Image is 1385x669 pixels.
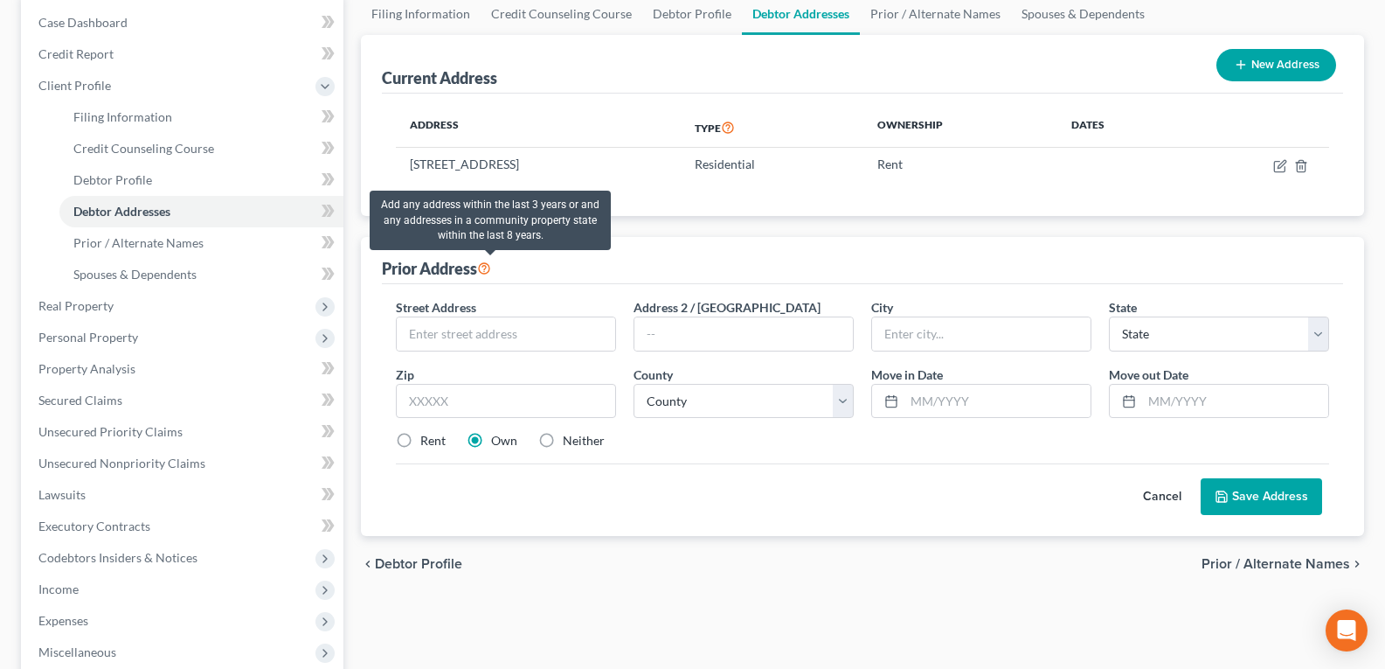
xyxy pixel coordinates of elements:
[863,148,1057,181] td: Rent
[382,258,491,279] div: Prior Address
[38,487,86,502] span: Lawsuits
[681,148,863,181] td: Residential
[73,172,152,187] span: Debtor Profile
[73,204,170,219] span: Debtor Addresses
[681,108,863,148] th: Type
[73,235,204,250] span: Prior / Alternate Names
[38,582,79,596] span: Income
[1201,478,1322,515] button: Save Address
[59,133,343,164] a: Credit Counseling Course
[38,361,135,376] span: Property Analysis
[1057,108,1184,148] th: Dates
[397,317,615,351] input: Enter street address
[1124,479,1201,514] button: Cancel
[24,38,343,70] a: Credit Report
[59,101,343,133] a: Filing Information
[24,7,343,38] a: Case Dashboard
[24,353,343,385] a: Property Analysis
[872,317,1091,351] input: Enter city...
[38,15,128,30] span: Case Dashboard
[24,479,343,511] a: Lawsuits
[382,67,497,88] div: Current Address
[375,557,462,571] span: Debtor Profile
[1109,367,1188,382] span: Move out Date
[396,384,616,419] input: XXXXX
[1142,385,1328,418] input: MM/YYYY
[1109,300,1137,315] span: State
[563,432,605,449] label: Neither
[871,367,943,382] span: Move in Date
[904,385,1091,418] input: MM/YYYY
[634,317,853,351] input: --
[24,448,343,479] a: Unsecured Nonpriority Claims
[1326,610,1368,652] div: Open Intercom Messenger
[73,267,197,282] span: Spouses & Dependents
[38,550,197,565] span: Codebtors Insiders & Notices
[871,300,893,315] span: City
[1350,557,1364,571] i: chevron_right
[59,259,343,290] a: Spouses & Dependents
[370,191,611,249] div: Add any address within the last 3 years or and any addresses in a community property state within...
[24,416,343,448] a: Unsecured Priority Claims
[38,78,111,93] span: Client Profile
[38,46,114,61] span: Credit Report
[863,108,1057,148] th: Ownership
[38,613,88,628] span: Expenses
[24,385,343,416] a: Secured Claims
[38,519,150,533] span: Executory Contracts
[24,511,343,542] a: Executory Contracts
[59,196,343,227] a: Debtor Addresses
[38,298,114,313] span: Real Property
[396,300,476,315] span: Street Address
[396,367,414,382] span: Zip
[73,141,214,156] span: Credit Counseling Course
[38,393,122,408] span: Secured Claims
[1216,49,1336,81] button: New Address
[38,330,138,345] span: Personal Property
[38,645,116,659] span: Miscellaneous
[1201,557,1364,571] button: Prior / Alternate Names chevron_right
[491,432,517,449] label: Own
[38,424,183,439] span: Unsecured Priority Claims
[361,557,375,571] i: chevron_left
[361,557,462,571] button: chevron_left Debtor Profile
[634,367,673,382] span: County
[420,432,446,449] label: Rent
[59,227,343,259] a: Prior / Alternate Names
[396,148,681,181] td: [STREET_ADDRESS]
[634,298,821,317] label: Address 2 / [GEOGRAPHIC_DATA]
[59,164,343,196] a: Debtor Profile
[1201,557,1350,571] span: Prior / Alternate Names
[38,456,205,470] span: Unsecured Nonpriority Claims
[73,109,172,124] span: Filing Information
[396,108,681,148] th: Address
